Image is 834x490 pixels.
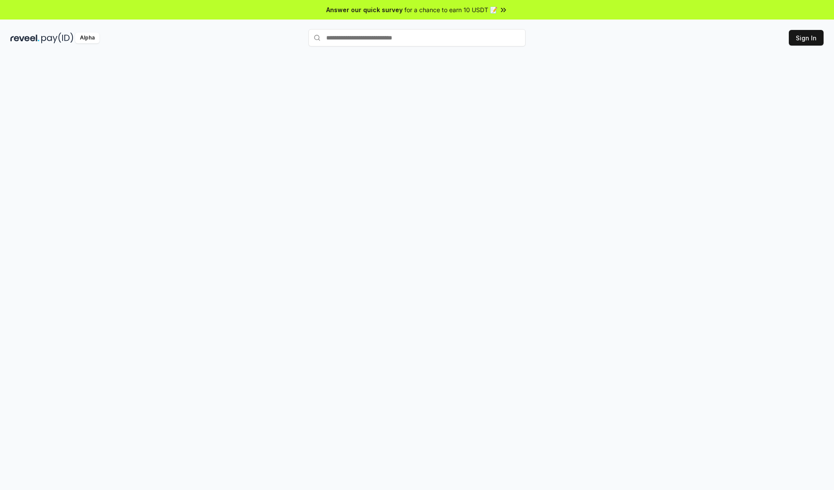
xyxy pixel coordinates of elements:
span: for a chance to earn 10 USDT 📝 [404,5,497,14]
img: pay_id [41,33,73,43]
button: Sign In [789,30,824,46]
div: Alpha [75,33,99,43]
span: Answer our quick survey [326,5,403,14]
img: reveel_dark [10,33,40,43]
